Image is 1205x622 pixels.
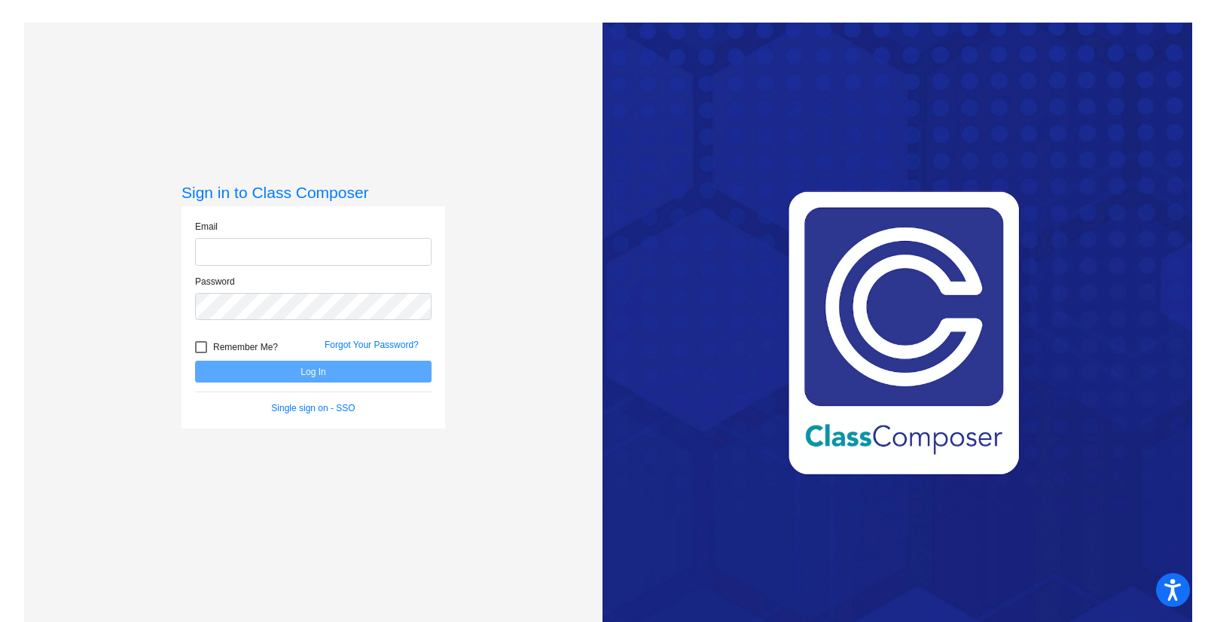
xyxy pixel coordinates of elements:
a: Forgot Your Password? [325,340,419,350]
a: Single sign on - SSO [271,403,355,413]
button: Log In [195,361,432,383]
label: Email [195,220,218,233]
label: Password [195,275,235,288]
h3: Sign in to Class Composer [182,183,445,202]
span: Remember Me? [213,338,278,356]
